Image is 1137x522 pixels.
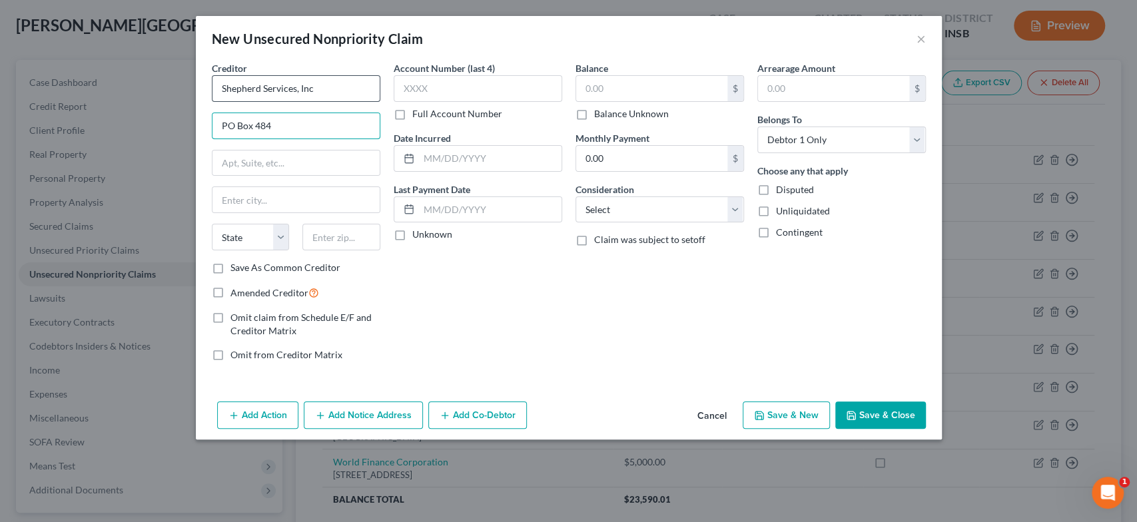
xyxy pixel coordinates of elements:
input: 0.00 [758,76,909,101]
span: Disputed [776,184,814,195]
button: Cancel [687,403,737,429]
label: Balance [575,61,608,75]
input: Search creditor by name... [212,75,380,102]
div: $ [909,76,925,101]
label: Arrearage Amount [757,61,835,75]
span: 1 [1119,477,1130,487]
div: $ [727,76,743,101]
label: Full Account Number [412,107,502,121]
span: Amended Creditor [230,287,308,298]
button: Save & New [743,401,830,429]
button: Add Co-Debtor [428,401,527,429]
span: Omit from Creditor Matrix [230,349,342,360]
input: Enter zip... [302,224,380,250]
input: Enter address... [212,113,380,138]
label: Choose any that apply [757,164,848,178]
label: Monthly Payment [575,131,649,145]
label: Consideration [575,182,634,196]
span: Omit claim from Schedule E/F and Creditor Matrix [230,312,372,336]
input: 0.00 [576,146,727,171]
label: Unknown [412,228,452,241]
span: Contingent [776,226,823,238]
iframe: Intercom live chat [1092,477,1124,509]
button: × [917,31,926,47]
input: Apt, Suite, etc... [212,150,380,176]
label: Date Incurred [394,131,451,145]
input: 0.00 [576,76,727,101]
label: Balance Unknown [594,107,669,121]
span: Creditor [212,63,247,74]
input: MM/DD/YYYY [419,197,562,222]
div: $ [727,146,743,171]
label: Last Payment Date [394,182,470,196]
div: New Unsecured Nonpriority Claim [212,29,423,48]
input: Enter city... [212,187,380,212]
span: Belongs To [757,114,802,125]
span: Unliquidated [776,205,830,216]
button: Add Action [217,401,298,429]
input: XXXX [394,75,562,102]
label: Save As Common Creditor [230,261,340,274]
label: Account Number (last 4) [394,61,495,75]
button: Save & Close [835,401,926,429]
button: Add Notice Address [304,401,423,429]
input: MM/DD/YYYY [419,146,562,171]
span: Claim was subject to setoff [594,234,705,245]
